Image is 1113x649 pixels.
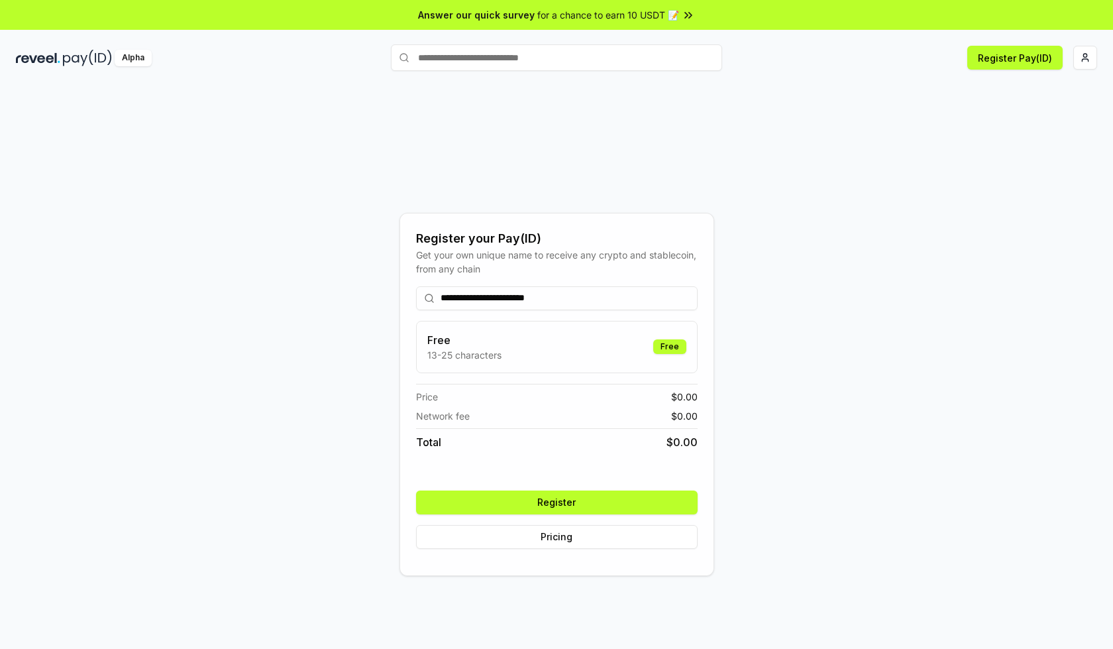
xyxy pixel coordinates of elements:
span: $ 0.00 [671,409,698,423]
img: pay_id [63,50,112,66]
span: for a chance to earn 10 USDT 📝 [537,8,679,22]
span: Network fee [416,409,470,423]
button: Pricing [416,525,698,549]
span: $ 0.00 [671,390,698,404]
span: Total [416,434,441,450]
div: Free [653,339,686,354]
button: Register [416,491,698,514]
p: 13-25 characters [427,348,502,362]
img: reveel_dark [16,50,60,66]
div: Alpha [115,50,152,66]
span: $ 0.00 [666,434,698,450]
span: Price [416,390,438,404]
h3: Free [427,332,502,348]
span: Answer our quick survey [418,8,535,22]
div: Get your own unique name to receive any crypto and stablecoin, from any chain [416,248,698,276]
div: Register your Pay(ID) [416,229,698,248]
button: Register Pay(ID) [967,46,1063,70]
